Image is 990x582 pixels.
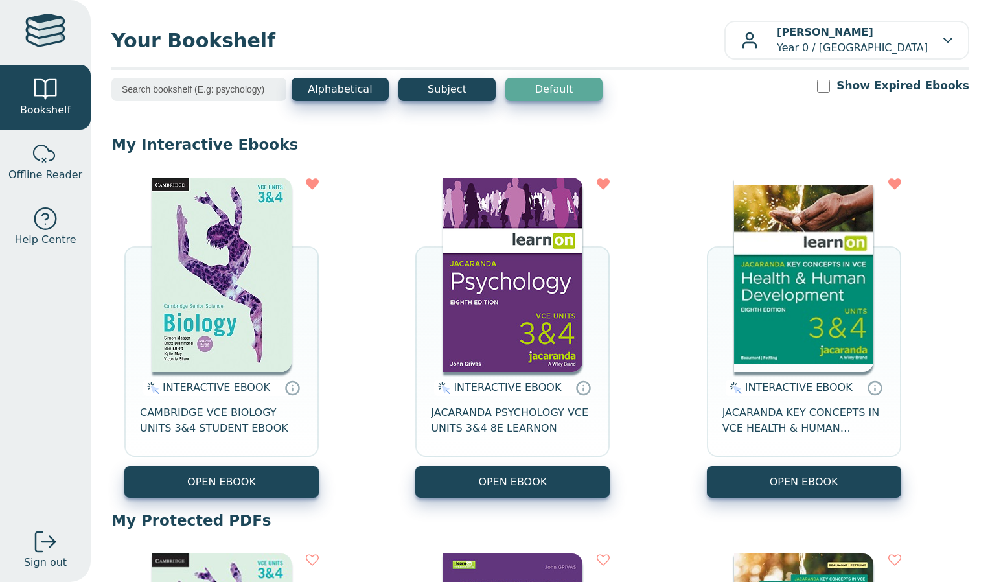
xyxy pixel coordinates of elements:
img: 6e390be0-4093-ea11-a992-0272d098c78b.jpg [152,178,292,372]
span: CAMBRIDGE VCE BIOLOGY UNITS 3&4 STUDENT EBOOK [140,405,303,436]
span: INTERACTIVE EBOOK [454,381,561,393]
button: Default [505,78,603,101]
button: [PERSON_NAME]Year 0 / [GEOGRAPHIC_DATA] [724,21,969,60]
img: 4bb61bf8-509a-4e9e-bd77-88deacee2c2e.jpg [443,178,582,372]
button: OPEN EBOOK [707,466,901,498]
a: Interactive eBooks are accessed online via the publisher’s portal. They contain interactive resou... [284,380,300,395]
span: Bookshelf [20,102,71,118]
img: interactive.svg [434,380,450,396]
p: Year 0 / [GEOGRAPHIC_DATA] [777,25,928,56]
span: Your Bookshelf [111,26,724,55]
img: interactive.svg [143,380,159,396]
p: My Interactive Ebooks [111,135,969,154]
b: [PERSON_NAME] [777,26,873,38]
img: e003a821-2442-436b-92bb-da2395357dfc.jpg [734,178,873,372]
a: Interactive eBooks are accessed online via the publisher’s portal. They contain interactive resou... [867,380,882,395]
span: INTERACTIVE EBOOK [163,381,270,393]
span: Sign out [24,555,67,570]
label: Show Expired Ebooks [836,78,969,94]
p: My Protected PDFs [111,511,969,530]
input: Search bookshelf (E.g: psychology) [111,78,286,101]
span: JACARANDA KEY CONCEPTS IN VCE HEALTH & HUMAN DEVELOPMENT UNITS 3&4 LEARNON EBOOK 8E [722,405,886,436]
button: OPEN EBOOK [415,466,610,498]
button: Alphabetical [292,78,389,101]
img: interactive.svg [726,380,742,396]
button: OPEN EBOOK [124,466,319,498]
a: Interactive eBooks are accessed online via the publisher’s portal. They contain interactive resou... [575,380,591,395]
span: Help Centre [14,232,76,248]
button: Subject [398,78,496,101]
span: INTERACTIVE EBOOK [745,381,853,393]
span: Offline Reader [8,167,82,183]
span: JACARANDA PSYCHOLOGY VCE UNITS 3&4 8E LEARNON [431,405,594,436]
